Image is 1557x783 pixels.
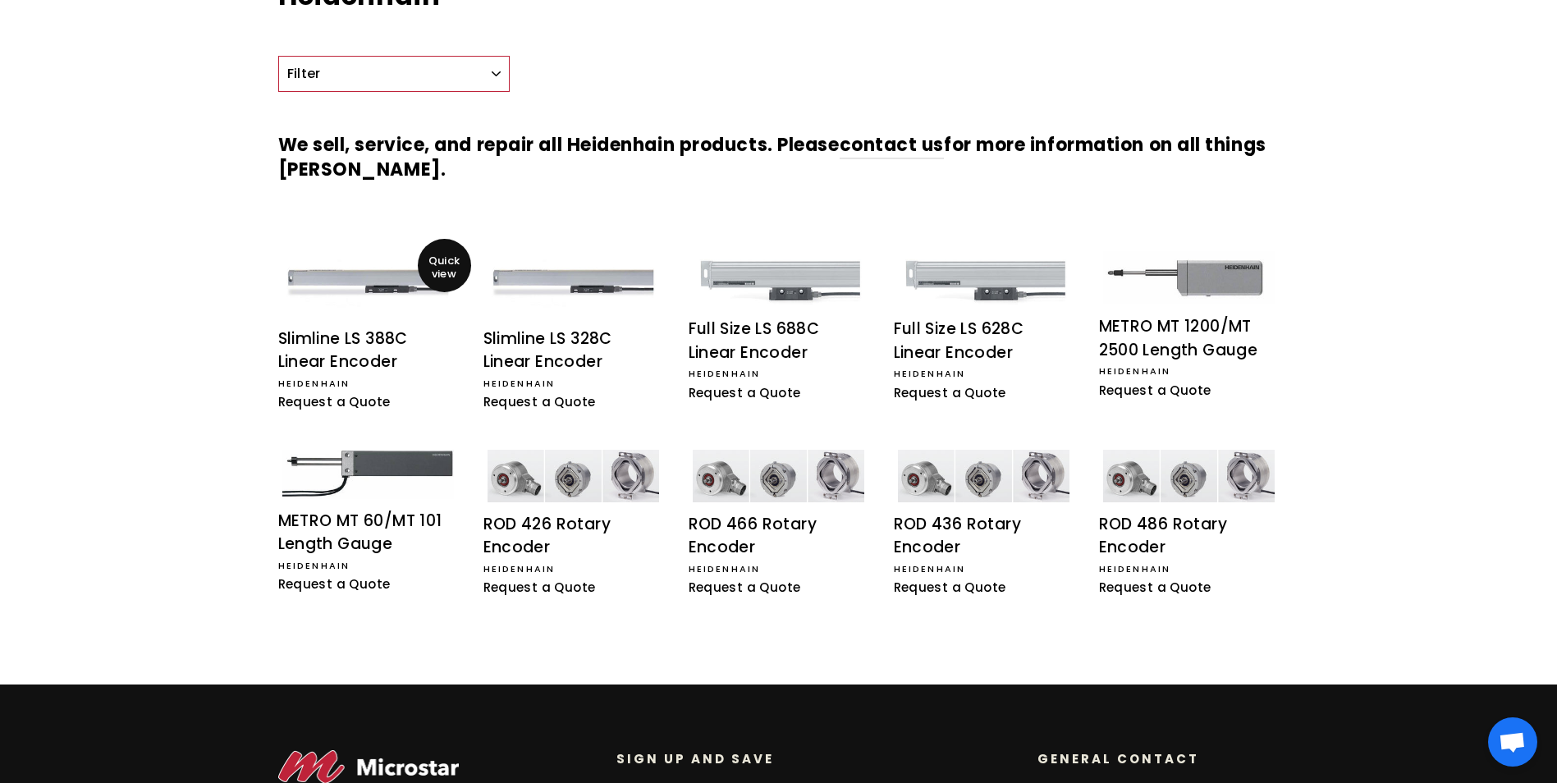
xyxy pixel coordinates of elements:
a: METRO MT 60/MT 101 Length Gauge METRO MT 60/MT 101 Length Gauge Heidenhain Request a Quote [278,450,459,599]
span: Request a Quote [483,579,596,596]
span: Request a Quote [894,384,1006,401]
div: Heidenhain [1099,562,1280,577]
a: ROD 436 Rotary Encoder ROD 436 Rotary Encoder Heidenhain Request a Quote [894,450,1074,602]
a: ROD 426 Rotary Encoder ROD 426 Rotary Encoder Heidenhain Request a Quote [483,450,664,602]
div: METRO MT 1200/MT 2500 Length Gauge [1099,315,1280,362]
span: Request a Quote [278,393,391,410]
a: Full Size LS 688C Linear Encoder Full Size LS 688C Linear Encoder Heidenhain Request a Quote [689,251,869,407]
div: Full Size LS 688C Linear Encoder [689,318,869,364]
a: ROD 466 Rotary Encoder ROD 466 Rotary Encoder Heidenhain Request a Quote [689,450,869,602]
div: Heidenhain [483,562,664,577]
div: Slimline LS 328C Linear Encoder [483,327,664,374]
span: Request a Quote [1099,382,1211,399]
p: Sign up and save [616,750,1013,767]
img: METRO MT 1200/MT 2500 Length Gauge [1103,251,1275,304]
div: Heidenhain [1099,364,1280,379]
div: Slimline LS 388C Linear Encoder [278,327,459,374]
img: ROD 436 Rotary Encoder [898,450,1069,502]
img: Slimline LS 388C Linear Encoder [282,251,454,315]
img: METRO MT 60/MT 101 Length Gauge [282,450,454,499]
span: Request a Quote [894,579,1006,596]
span: Request a Quote [278,575,391,593]
a: ROD 486 Rotary Encoder ROD 486 Rotary Encoder Heidenhain Request a Quote [1099,450,1280,602]
div: ROD 466 Rotary Encoder [689,513,869,560]
img: Full Size LS 628C Linear Encoder [898,251,1069,306]
span: Request a Quote [1099,579,1211,596]
div: Heidenhain [483,377,664,391]
span: Quick view [418,255,471,281]
img: ROD 426 Rotary Encoder [488,450,659,502]
div: ROD 426 Rotary Encoder [483,513,664,560]
span: Request a Quote [689,579,801,596]
div: Open chat [1488,717,1537,767]
div: Heidenhain [278,559,459,574]
img: Full Size LS 688C Linear Encoder [693,251,864,306]
img: ROD 466 Rotary Encoder [693,450,864,502]
div: Full Size LS 628C Linear Encoder [894,318,1074,364]
div: METRO MT 60/MT 101 Length Gauge [278,510,459,556]
div: ROD 436 Rotary Encoder [894,513,1074,560]
div: Heidenhain [278,377,459,391]
img: Slimline LS 328C Linear Encoder [488,251,659,315]
a: contact us [840,132,945,159]
div: Heidenhain [894,367,1074,382]
div: Heidenhain [689,562,869,577]
a: Slimline LS 328C Linear Encoder Slimline LS 328C Linear Encoder Heidenhain Request a Quote [483,251,664,417]
a: Full Size LS 628C Linear Encoder Full Size LS 628C Linear Encoder Heidenhain Request a Quote [894,251,1074,407]
div: ROD 486 Rotary Encoder [1099,513,1280,560]
a: METRO MT 1200/MT 2500 Length Gauge METRO MT 1200/MT 2500 Length Gauge Heidenhain Request a Quote [1099,251,1280,405]
div: Heidenhain [689,367,869,382]
span: Request a Quote [689,384,801,401]
img: ROD 486 Rotary Encoder [1103,450,1275,502]
h3: We sell, service, and repair all Heidenhain products. Please for more information on all things [... [278,108,1280,208]
p: General Contact [1037,750,1270,767]
div: Heidenhain [894,562,1074,577]
span: Request a Quote [483,393,596,410]
a: Slimline LS 388C Linear Encoder Slimline LS 388C Linear Encoder Heidenhain Request a Quote [278,251,459,417]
